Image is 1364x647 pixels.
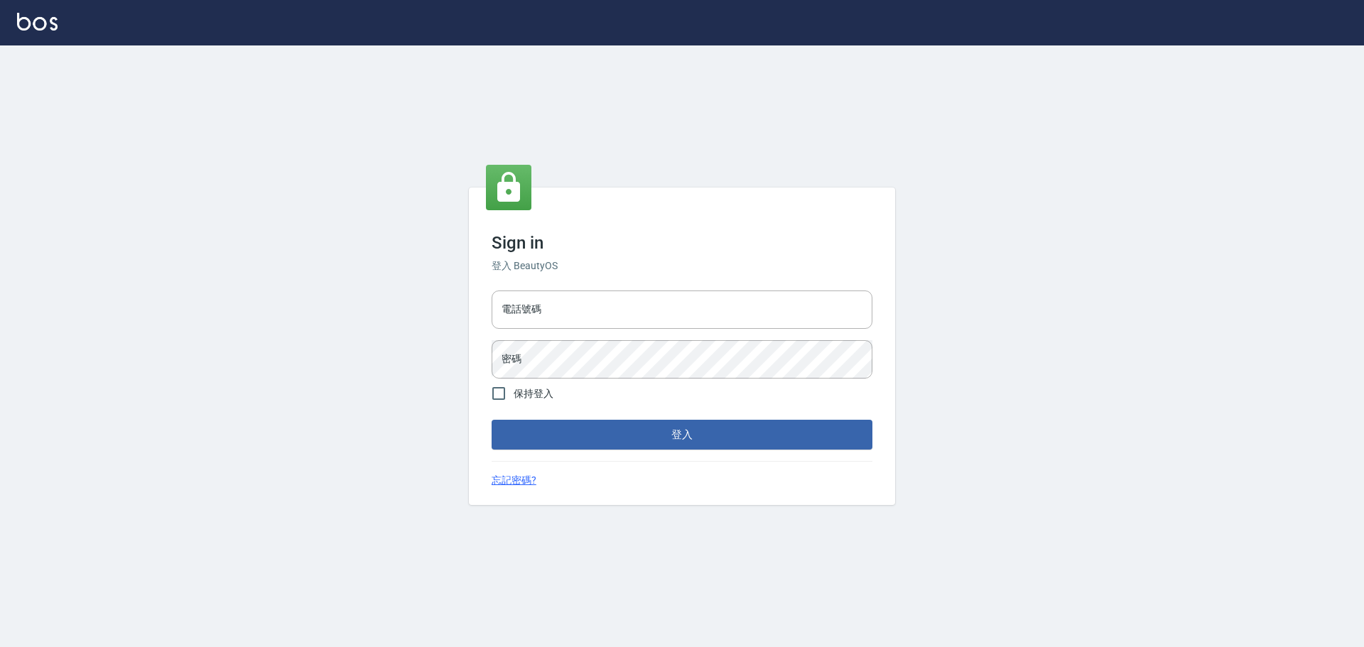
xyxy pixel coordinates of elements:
h6: 登入 BeautyOS [492,259,872,273]
img: Logo [17,13,58,31]
h3: Sign in [492,233,872,253]
a: 忘記密碼? [492,473,536,488]
button: 登入 [492,420,872,450]
span: 保持登入 [514,386,553,401]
